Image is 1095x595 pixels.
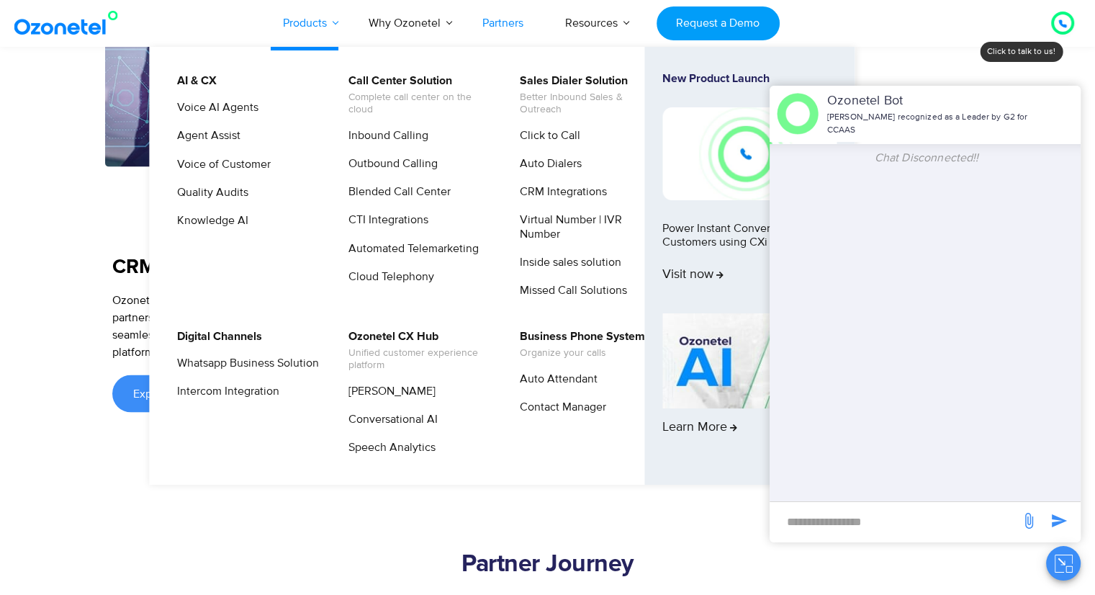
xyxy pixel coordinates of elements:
a: Digital Channels [168,328,264,346]
a: Sales Dialer SolutionBetter Inbound Sales & Outreach [510,72,664,118]
h5: CRM Partners [112,256,541,277]
a: Agent Assist [168,127,243,145]
a: Speech Analytics [339,439,438,457]
a: [PERSON_NAME] [339,382,438,401]
a: AI & CX [168,72,219,90]
span: end chat or minimize [1035,109,1047,121]
span: Unified customer experience platform [348,347,490,372]
span: Better Inbound Sales & Outreach [520,91,662,116]
p: Ozonetel Bot [827,91,1034,111]
a: Blended Call Center [339,183,453,201]
a: Conversational AI [339,411,440,429]
a: Request a Demo [657,6,780,40]
a: Knowledge AI [168,212,251,230]
a: CRM Integrations [510,183,609,201]
a: Learn More [662,313,837,460]
div: new-msg-input [777,509,1013,535]
h2: Partner Journey [112,550,983,578]
span: send message [1014,506,1043,535]
span: Complete call center on the cloud [348,91,490,116]
a: CTI Integrations [339,211,431,229]
span: Organize your calls [520,347,645,359]
a: Call Center SolutionComplete call center on the cloud [339,72,492,118]
span: Chat Disconnected!! [875,151,979,165]
a: Virtual Number | IVR Number [510,211,664,243]
img: New-Project-17.png [662,107,837,200]
a: New Product LaunchPower Instant Conversations with Customers using CXi SwitchVisit now [662,72,837,308]
a: Cloud Telephony [339,268,436,286]
a: Contact Manager [510,398,608,416]
a: Outbound Calling [339,155,440,173]
span: Visit now [662,267,724,283]
a: Quality Audits [168,184,251,202]
a: Auto Attendant [510,370,600,388]
a: Business Phone SystemOrganize your calls [510,328,647,362]
a: Click to Call [510,127,582,145]
a: Automated Telemarketing [339,240,481,258]
a: Intercom Integration [168,382,281,401]
a: Inside sales solution [510,254,623,272]
button: Close chat [1046,546,1081,581]
span: Learn More [662,420,737,436]
img: header [777,93,819,135]
span: Explore Partnership [133,388,231,399]
a: Whatsapp Business Solution [168,354,321,372]
a: Explore Partnership [112,375,252,412]
a: Inbound Calling [339,127,431,145]
a: Missed Call Solutions [510,282,629,300]
a: Auto Dialers [510,155,584,173]
a: Voice AI Agents [168,99,261,117]
div: Ozonetel helps you integrate its cloud telephony with your CRM functions. CRM partners receive re... [112,291,541,360]
a: Ozonetel CX HubUnified customer experience platform [339,328,492,374]
img: AI [662,313,837,408]
a: Voice of Customer [168,156,273,174]
p: [PERSON_NAME] recognized as a Leader by G2 for CCAAS [827,111,1034,137]
span: send message [1045,506,1073,535]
